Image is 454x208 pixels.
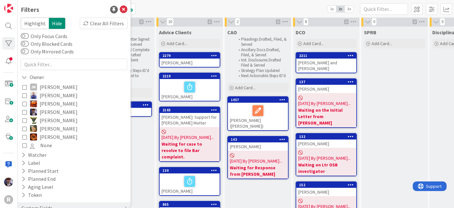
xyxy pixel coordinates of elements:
[21,5,39,14] div: Filters
[21,191,42,199] div: Token
[296,59,356,73] div: [PERSON_NAME] and [PERSON_NAME]
[228,137,288,151] div: 143[PERSON_NAME]
[160,73,220,79] div: 2219
[296,182,356,188] div: 152
[21,48,74,55] label: Only Mirrored Cards
[30,84,37,91] div: JM
[160,113,220,127] div: [PERSON_NAME]: Support for [PERSON_NAME] Matter
[299,134,356,139] div: 132
[227,29,237,36] span: CAO
[49,18,65,29] span: Hide
[159,107,220,162] a: 2165[PERSON_NAME]: Support for [PERSON_NAME] Matter[DATE] By [PERSON_NAME]...Waiting for case to ...
[40,100,78,108] span: [PERSON_NAME]
[235,18,240,26] span: 2
[21,151,47,159] div: Watcher
[231,137,288,142] div: 143
[235,73,288,78] li: Next Actionable Steps ID'd
[30,125,37,132] img: SB
[328,6,336,12] span: 1x
[167,18,174,26] span: 10
[21,33,29,39] button: Only Focus Cards
[22,108,126,116] button: ML [PERSON_NAME]
[345,6,353,12] span: 3x
[228,142,288,151] div: [PERSON_NAME]
[21,48,29,55] button: Only Mirrored Cards
[21,175,56,183] div: Planned End
[235,58,288,68] li: Init. Disclosures Drafted Filed & Served
[235,85,255,91] span: Add Card...
[4,178,13,187] img: ML
[227,136,289,179] a: 143[PERSON_NAME][DATE] By [PERSON_NAME]...Waiting for Response from [PERSON_NAME]
[159,52,220,68] a: 2279[PERSON_NAME]
[30,133,37,140] img: TR
[160,107,220,127] div: 2165[PERSON_NAME]: Support for [PERSON_NAME] Matter
[21,167,59,175] div: Planned Start
[22,133,126,141] button: TR [PERSON_NAME]
[296,78,357,128] a: 137[PERSON_NAME][DATE] By [PERSON_NAME]...Waiting on the Initial Letter from [PERSON_NAME]
[296,188,356,196] div: [PERSON_NAME]
[228,137,288,142] div: 143
[440,18,445,26] span: 0
[296,134,356,148] div: 132[PERSON_NAME]
[21,73,45,81] div: Owner
[40,124,78,133] span: [PERSON_NAME]
[21,159,41,167] div: Label
[160,53,220,59] div: 2279
[160,73,220,101] div: 2219[PERSON_NAME]
[30,100,37,107] img: KA
[160,173,220,195] div: [PERSON_NAME]
[21,18,49,29] span: Highlight
[372,18,377,26] span: 0
[22,116,126,124] button: NC [PERSON_NAME]
[162,141,218,160] b: Waiting for case to resolve to file Bar complaint.
[296,140,356,148] div: [PERSON_NAME]
[4,4,13,13] img: Visit kanbanzone.com
[21,40,72,48] label: Only Blocked Cards
[298,162,354,174] b: Waiting on Ltr OSB investigator
[364,29,376,36] span: SPRB
[299,53,356,58] div: 2211
[296,29,305,36] span: DCO
[336,6,345,12] span: 2x
[296,79,356,85] div: 137
[163,108,220,112] div: 2165
[231,98,288,102] div: 1457
[159,73,220,101] a: 2219[PERSON_NAME]
[21,41,29,47] button: Only Blocked Cards
[296,133,357,176] a: 132[PERSON_NAME][DATE] By [PERSON_NAME]...Waiting on Ltr OSB investigator
[235,37,288,47] li: Pleadings Drafted, Filed, & Served
[299,80,356,84] div: 137
[163,168,220,173] div: 130
[160,168,220,173] div: 130
[235,68,288,73] li: Strategy Plan Updated
[22,83,126,91] button: JM [PERSON_NAME]
[30,92,37,99] img: JG
[160,59,220,67] div: [PERSON_NAME]
[228,97,288,103] div: 1457
[159,167,220,196] a: 130[PERSON_NAME]
[160,202,220,207] div: 865
[160,107,220,113] div: 2165
[296,52,357,73] a: 2211[PERSON_NAME] and [PERSON_NAME]
[296,134,356,140] div: 132
[167,41,187,46] span: Add Card...
[228,97,288,130] div: 1457[PERSON_NAME] ([PERSON_NAME])
[30,108,37,116] img: ML
[40,116,78,124] span: [PERSON_NAME]
[299,183,356,187] div: 152
[296,79,356,93] div: 137[PERSON_NAME]
[160,53,220,67] div: 2279[PERSON_NAME]
[21,32,67,40] label: Only Focus Cards
[235,47,288,58] li: Ancillary Docs Drafted, Filed, & Served
[21,59,127,70] input: Quick Filter...
[80,18,127,29] div: Clear All Filters
[21,183,54,191] div: Aging Level
[298,155,351,162] span: [DATE] By [PERSON_NAME]...
[22,141,126,149] button: None
[13,1,29,9] span: Support
[296,85,356,93] div: [PERSON_NAME]
[360,3,408,15] input: Quick Filter...
[303,41,324,46] span: Add Card...
[228,103,288,130] div: [PERSON_NAME] ([PERSON_NAME])
[22,91,126,100] button: JG [PERSON_NAME]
